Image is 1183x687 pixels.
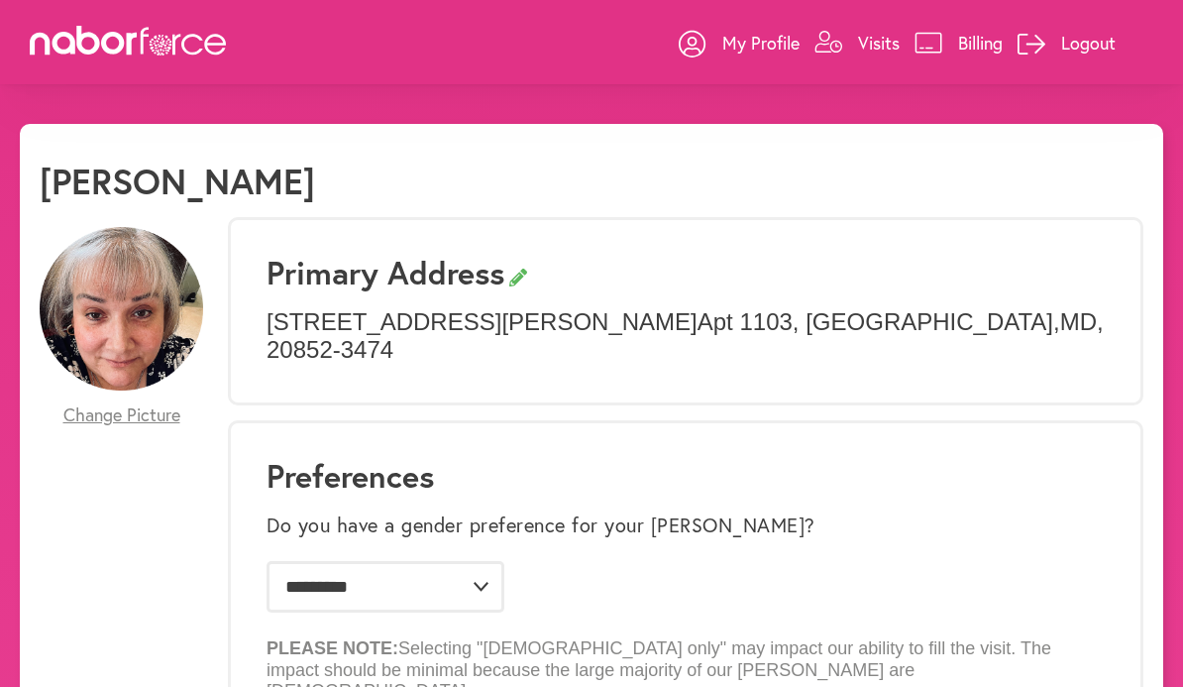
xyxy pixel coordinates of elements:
h3: Primary Address [267,254,1105,291]
label: Do you have a gender preference for your [PERSON_NAME]? [267,514,815,537]
h1: [PERSON_NAME] [40,160,315,202]
p: [STREET_ADDRESS][PERSON_NAME] Apt 1103 , [GEOGRAPHIC_DATA] , MD , 20852-3474 [267,308,1105,366]
a: My Profile [679,13,800,72]
p: Visits [858,31,900,55]
img: wHix7bAiSRqNN2BcUph0 [40,227,203,391]
h1: Preferences [267,457,1105,495]
a: Logout [1018,13,1116,72]
p: My Profile [722,31,800,55]
a: Billing [914,13,1003,72]
b: PLEASE NOTE: [267,638,398,658]
p: Billing [958,31,1003,55]
a: Visits [814,13,900,72]
span: Change Picture [63,404,180,426]
p: Logout [1061,31,1116,55]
